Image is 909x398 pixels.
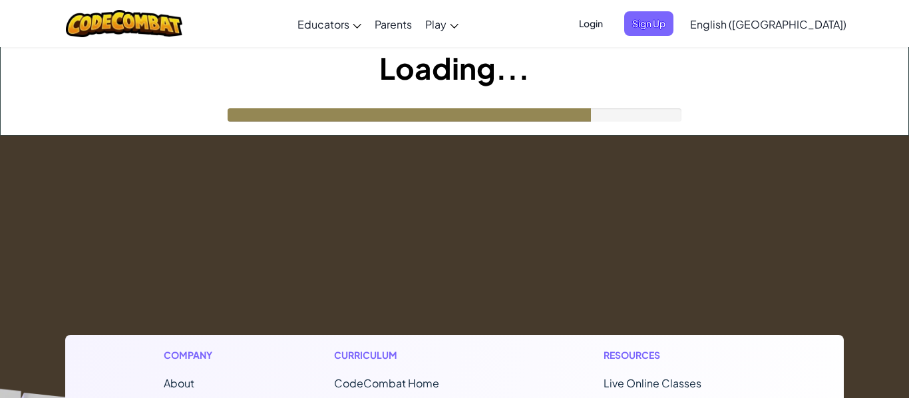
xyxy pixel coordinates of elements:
[334,376,439,390] span: CodeCombat Home
[164,348,226,362] h1: Company
[1,47,908,88] h1: Loading...
[66,10,182,37] img: CodeCombat logo
[571,11,611,36] button: Login
[690,17,846,31] span: English ([GEOGRAPHIC_DATA])
[604,376,701,390] a: Live Online Classes
[419,6,465,42] a: Play
[164,376,194,390] a: About
[368,6,419,42] a: Parents
[297,17,349,31] span: Educators
[291,6,368,42] a: Educators
[624,11,673,36] button: Sign Up
[425,17,447,31] span: Play
[334,348,495,362] h1: Curriculum
[604,348,745,362] h1: Resources
[683,6,853,42] a: English ([GEOGRAPHIC_DATA])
